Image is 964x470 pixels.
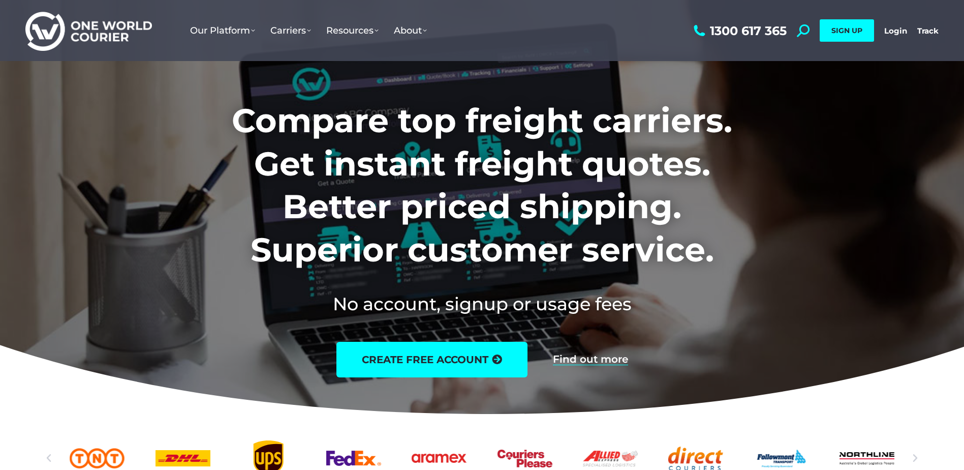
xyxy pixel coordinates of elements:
a: SIGN UP [820,19,874,42]
img: One World Courier [25,10,152,51]
a: Find out more [553,354,628,365]
a: Login [884,26,907,36]
a: About [386,15,434,46]
a: Carriers [263,15,319,46]
span: Carriers [270,25,311,36]
span: About [394,25,427,36]
h1: Compare top freight carriers. Get instant freight quotes. Better priced shipping. Superior custom... [165,99,799,271]
h2: No account, signup or usage fees [165,291,799,316]
span: SIGN UP [831,26,862,35]
a: 1300 617 365 [691,24,787,37]
a: Our Platform [182,15,263,46]
span: Resources [326,25,379,36]
span: Our Platform [190,25,255,36]
a: create free account [336,342,527,377]
a: Track [917,26,939,36]
a: Resources [319,15,386,46]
